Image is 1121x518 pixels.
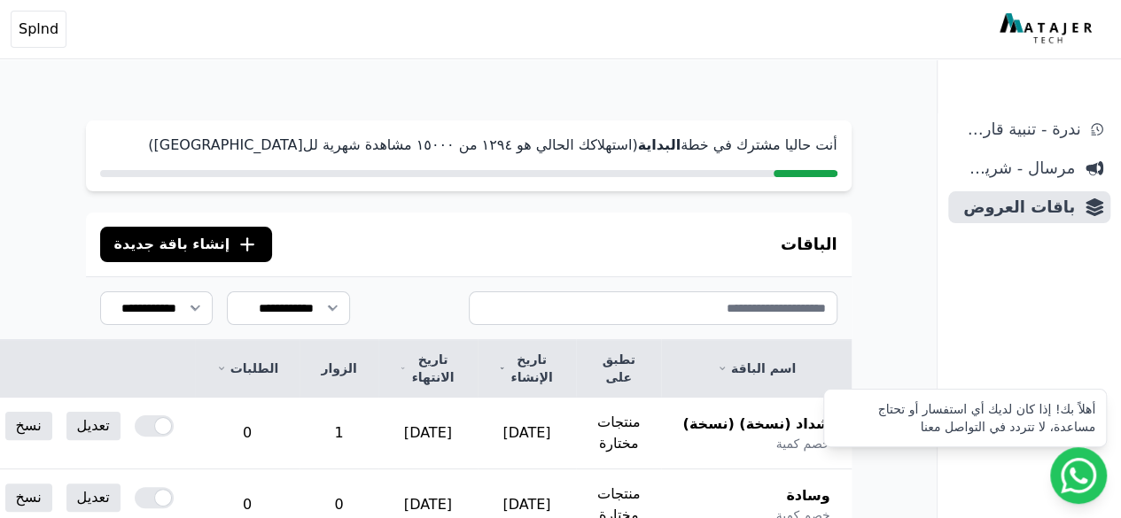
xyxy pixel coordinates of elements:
[781,232,837,257] h3: الباقات
[499,351,555,386] a: تاريخ الإنشاء
[786,485,829,506] span: وسادة
[11,11,66,48] button: Splnd
[682,360,829,377] a: اسم الباقة
[195,398,300,469] td: 0
[100,135,837,156] p: أنت حاليا مشترك في خطة (استهلاكك الحالي هو ١٢٩٤ من ١٥۰۰۰ مشاهدة شهرية لل[GEOGRAPHIC_DATA])
[300,398,378,469] td: 1
[216,360,278,377] a: الطلبات
[478,398,576,469] td: [DATE]
[378,398,478,469] td: [DATE]
[100,227,273,262] button: إنشاء باقة جديدة
[637,136,680,153] strong: البداية
[775,435,829,452] span: خصم كمية
[835,400,1095,436] div: أهلاً بك! إذا كان لديك أي استفسار أو تحتاج مساعدة، لا تتردد في التواصل معنا
[19,19,58,40] span: Splnd
[66,412,121,440] a: تعديل
[576,398,662,469] td: منتجات مختارة
[5,412,52,440] a: نسخ
[955,156,1075,181] span: مرسال - شريط دعاية
[400,351,456,386] a: تاريخ الانتهاء
[1000,13,1096,45] img: MatajerTech Logo
[955,195,1075,220] span: باقات العروض
[66,483,121,512] a: تعديل
[300,340,378,398] th: الزوار
[5,483,52,512] a: نسخ
[682,414,829,435] span: شداد (نسخة) (نسخة)
[114,234,230,255] span: إنشاء باقة جديدة
[955,117,1080,142] span: ندرة - تنبية قارب علي النفاذ
[576,340,662,398] th: تطبق على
